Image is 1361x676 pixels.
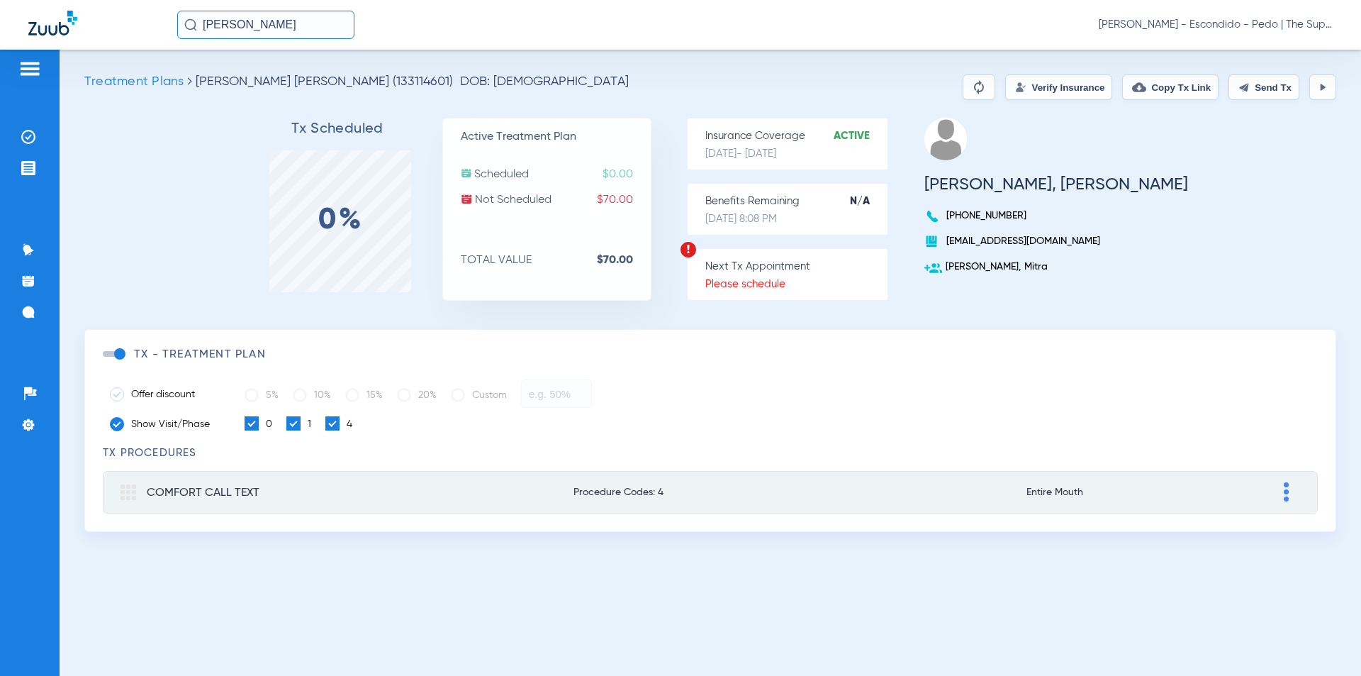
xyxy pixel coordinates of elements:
[245,381,279,409] label: 5%
[110,387,223,401] label: Offer discount
[103,446,1318,460] h3: TX Procedures
[924,260,942,277] img: add-user.svg
[603,167,651,182] span: $0.00
[924,209,943,224] img: voice-call-b.svg
[110,417,223,431] label: Show Visit/Phase
[196,75,453,88] span: [PERSON_NAME] [PERSON_NAME] (133114601)
[325,416,352,432] label: 4
[1228,74,1299,100] button: Send Tx
[924,234,939,248] img: book.svg
[924,209,1188,223] p: [PHONE_NUMBER]
[521,379,592,408] input: e.g. 50%
[147,487,259,499] span: COMFORT CALL TEXT
[924,118,967,160] img: profile.png
[924,260,1188,274] p: [PERSON_NAME], Mitra
[460,74,629,89] span: DOB: [DEMOGRAPHIC_DATA]
[245,416,272,432] label: 0
[461,130,651,144] p: Active Treatment Plan
[461,167,651,182] p: Scheduled
[177,11,354,39] input: Search for patients
[18,60,41,77] img: hamburger-icon
[705,212,887,226] p: [DATE] 8:08 PM
[924,177,1188,192] h3: [PERSON_NAME], [PERSON_NAME]
[834,129,887,143] strong: Active
[461,253,651,267] p: TOTAL VALUE
[1132,80,1146,94] img: link-copy.png
[705,260,887,274] p: Next Tx Appointment
[705,147,887,161] p: [DATE] - [DATE]
[461,167,472,179] img: scheduled.svg
[573,487,926,497] span: Procedure Codes: 4
[293,381,331,409] label: 10%
[233,122,442,136] h3: Tx Scheduled
[28,11,77,35] img: Zuub Logo
[84,75,184,88] span: Treatment Plans
[1290,608,1361,676] iframe: Chat Widget
[1238,82,1250,93] img: send.svg
[103,471,1318,514] mat-expansion-panel-header: COMFORT CALL TEXTProcedure Codes: 4Entire Mouth
[1015,82,1026,93] img: Verify Insurance
[705,277,887,292] p: Please schedule
[970,79,987,96] img: Reparse
[184,18,197,31] img: Search Icon
[286,416,311,432] label: 1
[451,381,507,409] label: Custom
[597,193,651,207] span: $70.00
[1099,18,1333,32] span: [PERSON_NAME] - Escondido - Pedo | The Super Dentists
[1026,487,1177,497] span: Entire Mouth
[318,214,363,228] label: 0%
[705,129,887,143] p: Insurance Coverage
[345,381,383,409] label: 15%
[705,194,887,209] p: Benefits Remaining
[924,234,1188,248] p: [EMAIL_ADDRESS][DOMAIN_NAME]
[1005,74,1112,100] button: Verify Insurance
[461,193,651,207] p: Not Scheduled
[1122,74,1219,100] button: Copy Tx Link
[1317,82,1328,93] img: play.svg
[397,381,437,409] label: 20%
[680,241,697,258] img: warning.svg
[850,194,887,209] strong: N/A
[121,484,136,500] img: group.svg
[134,348,266,362] h3: TX - Treatment Plan
[1284,482,1289,502] img: group-dot-blue.svg
[461,193,473,205] img: not-scheduled.svg
[597,253,651,267] strong: $70.00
